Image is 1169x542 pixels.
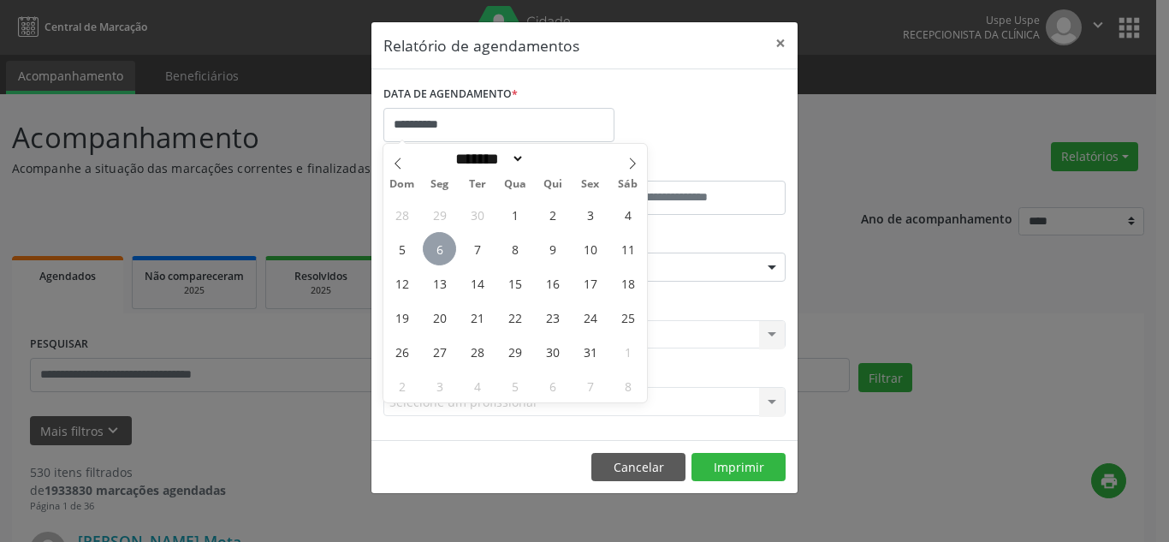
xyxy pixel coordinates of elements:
span: Outubro 4, 2025 [611,198,644,231]
span: Outubro 23, 2025 [536,301,569,334]
button: Close [763,22,798,64]
span: Outubro 31, 2025 [573,335,607,368]
span: Sex [572,179,609,190]
input: Year [525,150,581,168]
span: Ter [459,179,496,190]
span: Outubro 2, 2025 [536,198,569,231]
span: Outubro 20, 2025 [423,301,456,334]
span: Outubro 15, 2025 [498,266,531,300]
span: Qua [496,179,534,190]
span: Outubro 19, 2025 [385,301,418,334]
span: Novembro 6, 2025 [536,369,569,402]
span: Outubro 5, 2025 [385,232,418,265]
span: Outubro 10, 2025 [573,232,607,265]
h5: Relatório de agendamentos [383,34,579,57]
span: Outubro 14, 2025 [460,266,494,300]
span: Outubro 8, 2025 [498,232,531,265]
span: Outubro 16, 2025 [536,266,569,300]
span: Outubro 30, 2025 [536,335,569,368]
span: Sáb [609,179,647,190]
span: Novembro 8, 2025 [611,369,644,402]
span: Setembro 30, 2025 [460,198,494,231]
span: Outubro 26, 2025 [385,335,418,368]
select: Month [449,150,525,168]
span: Outubro 13, 2025 [423,266,456,300]
span: Outubro 21, 2025 [460,301,494,334]
span: Outubro 1, 2025 [498,198,531,231]
button: Imprimir [691,453,786,482]
span: Outubro 17, 2025 [573,266,607,300]
label: DATA DE AGENDAMENTO [383,81,518,108]
span: Novembro 1, 2025 [611,335,644,368]
span: Outubro 7, 2025 [460,232,494,265]
span: Qui [534,179,572,190]
span: Novembro 2, 2025 [385,369,418,402]
span: Novembro 4, 2025 [460,369,494,402]
span: Outubro 3, 2025 [573,198,607,231]
span: Novembro 7, 2025 [573,369,607,402]
span: Setembro 28, 2025 [385,198,418,231]
span: Outubro 18, 2025 [611,266,644,300]
span: Outubro 22, 2025 [498,301,531,334]
span: Seg [421,179,459,190]
span: Outubro 6, 2025 [423,232,456,265]
span: Novembro 5, 2025 [498,369,531,402]
span: Outubro 9, 2025 [536,232,569,265]
span: Novembro 3, 2025 [423,369,456,402]
span: Dom [383,179,421,190]
span: Outubro 25, 2025 [611,301,644,334]
span: Outubro 24, 2025 [573,301,607,334]
span: Outubro 29, 2025 [498,335,531,368]
label: ATÉ [589,154,786,181]
span: Outubro 12, 2025 [385,266,418,300]
span: Outubro 28, 2025 [460,335,494,368]
span: Setembro 29, 2025 [423,198,456,231]
span: Outubro 27, 2025 [423,335,456,368]
span: Outubro 11, 2025 [611,232,644,265]
button: Cancelar [591,453,685,482]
